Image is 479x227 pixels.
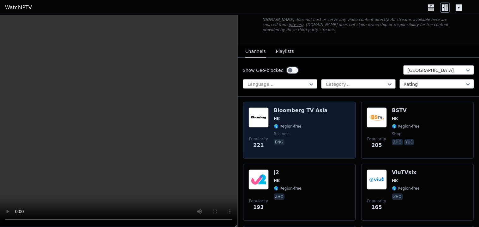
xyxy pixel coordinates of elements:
[274,186,302,191] span: 🌎 Region-free
[371,204,382,211] span: 165
[245,46,266,58] button: Channels
[5,4,32,11] a: WatchIPTV
[274,131,290,136] span: business
[274,124,302,129] span: 🌎 Region-free
[274,193,285,200] p: zho
[367,199,386,204] span: Popularity
[392,193,403,200] p: zho
[253,142,264,149] span: 221
[392,186,420,191] span: 🌎 Region-free
[392,124,420,129] span: 🌎 Region-free
[392,178,398,183] span: HK
[392,139,403,145] p: zho
[243,67,284,73] label: Show Geo-blocked
[274,107,328,114] h6: Bloomberg TV Asia
[392,107,420,114] h6: BSTV
[253,204,264,211] span: 193
[392,169,420,176] h6: ViuTVsix
[367,136,386,142] span: Popularity
[248,107,269,128] img: Bloomberg TV Asia
[367,169,387,190] img: ViuTVsix
[248,169,269,190] img: J2
[274,139,284,145] p: eng
[404,139,414,145] p: yue
[371,142,382,149] span: 205
[274,178,280,183] span: HK
[289,22,303,27] a: iptv-org
[249,136,268,142] span: Popularity
[392,116,398,121] span: HK
[274,116,280,121] span: HK
[392,131,401,136] span: shop
[274,169,302,176] h6: J2
[249,199,268,204] span: Popularity
[262,17,454,32] p: [DOMAIN_NAME] does not host or serve any video content directly. All streams available here are s...
[276,46,294,58] button: Playlists
[367,107,387,128] img: BSTV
